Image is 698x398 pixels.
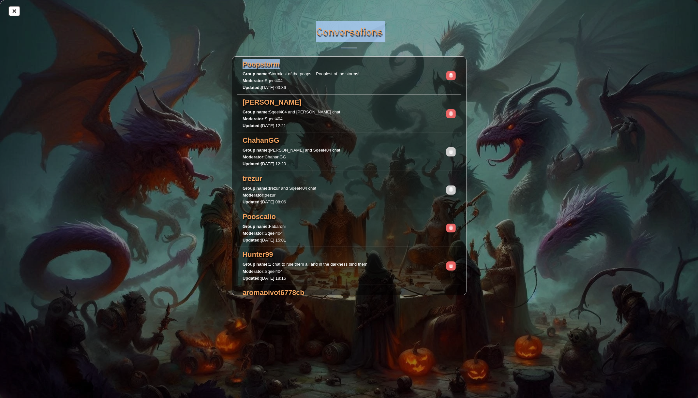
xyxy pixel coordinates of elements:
[243,123,261,128] strong: Updated:
[243,147,340,154] p: [PERSON_NAME] and Sqeel404 chat
[446,224,456,233] button: Delete chat
[446,261,456,271] button: Delete chat
[243,116,265,121] strong: Moderator:
[243,155,265,159] strong: Moderator:
[243,268,367,275] p: Sqeel404
[243,185,316,192] p: trezur and Sqeel404 chat
[243,269,265,274] strong: Moderator:
[243,123,340,129] p: [DATE] 12:21
[243,192,316,199] p: trezur
[446,109,456,118] button: Delete chat
[243,78,265,83] strong: Moderator:
[243,212,446,223] p: Pooscalio
[243,59,446,71] p: Poopstorm
[243,148,269,153] strong: Group name:
[243,230,286,237] p: Sqeel404
[243,224,269,229] strong: Group name:
[243,186,269,191] strong: Group name:
[243,161,261,166] strong: Updated:
[243,276,261,281] strong: Updated:
[243,97,446,109] p: [PERSON_NAME]
[243,154,340,160] p: ChahanGG
[446,71,456,80] button: Delete chat
[243,275,367,282] p: [DATE] 18:16
[243,109,340,115] p: Sqeel404 and [PERSON_NAME] chat
[243,116,340,122] p: Sqeel404
[243,161,340,167] p: [DATE] 12:20
[243,71,269,76] strong: Group name:
[243,136,446,147] p: ChahanGG
[243,238,261,243] strong: Updated:
[243,193,265,198] strong: Moderator:
[243,231,265,236] strong: Moderator:
[243,78,359,84] p: Sqeel404
[243,250,446,261] p: Hunter99
[243,199,261,204] strong: Updated:
[243,199,316,205] p: [DATE] 08:06
[243,84,359,91] p: [DATE] 03:36
[243,85,261,90] strong: Updated:
[243,237,286,243] p: [DATE] 15:01
[243,174,446,185] p: trezur
[243,71,359,77] p: Stormiest of the poops... Poopiest of the storms!
[243,261,367,268] p: 1 chat to rule them all and in the darkness bind them
[446,147,456,156] button: Only the chat creator can delete the chat
[316,11,382,42] h2: Conversations
[446,185,456,195] button: Only the chat creator can delete the chat
[243,288,446,299] p: aromapivot6778cb
[243,110,269,114] strong: Group name:
[243,223,286,230] p: Fabaroni
[243,262,269,267] strong: Group name:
